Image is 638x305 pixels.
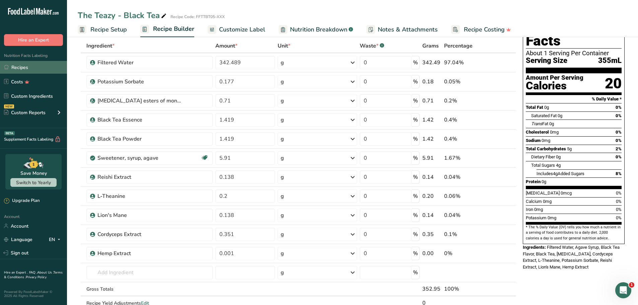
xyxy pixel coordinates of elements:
[553,171,558,176] span: 4g
[549,121,554,126] span: 0g
[422,249,441,257] div: 0.00
[444,97,484,105] div: 0.2%
[531,121,548,126] span: Fat
[4,270,28,275] a: Hire an Expert .
[444,154,484,162] div: 1.67%
[531,113,557,118] span: Saturated Fat
[464,25,505,34] span: Recipe Costing
[531,121,542,126] i: Trans
[616,215,622,220] span: 0%
[526,207,533,212] span: Iron
[90,25,127,34] span: Recipe Setup
[616,190,622,196] span: 0%
[97,78,181,86] div: Potassium Sorbate
[526,81,583,91] div: Calories
[616,171,622,176] span: 8%
[290,25,347,34] span: Nutrition Breakdown
[4,270,63,280] a: Terms & Conditions .
[444,116,484,124] div: 0.4%
[556,163,561,168] span: 4g
[526,18,622,49] h1: Nutrition Facts
[170,14,225,20] div: Recipe Code: FFTTBT05-XXX
[531,163,555,168] span: Total Sugars
[26,275,47,280] a: Privacy Policy
[526,130,549,135] span: Cholesterol
[281,249,284,257] div: g
[526,138,541,143] span: Sodium
[422,135,441,143] div: 1.42
[422,78,441,86] div: 0.18
[531,154,555,159] span: Dietary Fiber
[208,22,265,37] a: Customize Label
[215,42,237,50] span: Amount
[97,211,181,219] div: Lion's Mane
[422,173,441,181] div: 0.14
[422,154,441,162] div: 5.91
[97,59,181,67] div: Filtered Water
[526,57,567,65] span: Serving Size
[422,116,441,124] div: 1.42
[97,116,181,124] div: Black Tea Essence
[616,146,622,151] span: 2%
[281,230,284,238] div: g
[444,192,484,200] div: 0.06%
[281,192,284,200] div: g
[444,249,484,257] div: 0%
[422,285,441,293] div: 352.95
[97,249,181,257] div: Hemp Extract
[537,171,584,176] span: Includes Added Sugars
[444,42,473,50] span: Percentage
[281,116,284,124] div: g
[97,135,181,143] div: Black Tea Powder
[281,97,284,105] div: g
[49,235,63,243] div: EN
[444,59,484,67] div: 97.04%
[281,269,284,277] div: g
[378,25,438,34] span: Notes & Attachments
[279,22,353,37] a: Nutrition Breakdown
[97,173,181,181] div: Reishi Extract
[451,22,511,37] a: Recipe Costing
[526,75,583,81] div: Amount Per Serving
[444,173,484,181] div: 0.04%
[281,173,284,181] div: g
[616,138,622,143] span: 0%
[37,270,53,275] a: About Us .
[526,199,542,204] span: Calcium
[526,105,543,110] span: Total Fat
[78,9,168,21] div: The Teazy - Black Tea
[281,59,284,67] div: g
[523,245,546,250] span: Ingredients:
[616,207,622,212] span: 0%
[86,42,115,50] span: Ingredient
[97,230,181,238] div: Cordyceps Extract
[4,104,14,108] div: NEW
[523,245,620,270] span: Filtered Water, Agave Syrup, Black Tea Flavor, Black Tea, [MEDICAL_DATA], Cordyceps Extract, L-Th...
[366,22,438,37] a: Notes & Attachments
[567,146,572,151] span: 5g
[444,211,484,219] div: 0.04%
[219,25,265,34] span: Customize Label
[422,211,441,219] div: 0.14
[534,207,543,212] span: 0mg
[140,21,194,37] a: Recipe Builder
[4,198,40,204] div: Upgrade Plan
[526,95,622,103] section: % Daily Value *
[605,75,622,92] div: 20
[526,179,541,184] span: Protein
[444,78,484,86] div: 0.05%
[278,42,290,50] span: Unit
[4,234,32,245] a: Language
[526,50,622,57] div: About 1 Serving Per Container
[616,130,622,135] span: 0%
[616,105,622,110] span: 0%
[556,154,561,159] span: 0g
[78,22,127,37] a: Recipe Setup
[526,225,622,241] section: * The % Daily Value (DV) tells you how much a nutrient in a serving of food contributes to a dail...
[444,230,484,238] div: 0.1%
[444,285,484,293] div: 100%
[360,42,384,50] div: Waste
[444,135,484,143] div: 0.4%
[281,135,284,143] div: g
[616,199,622,204] span: 0%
